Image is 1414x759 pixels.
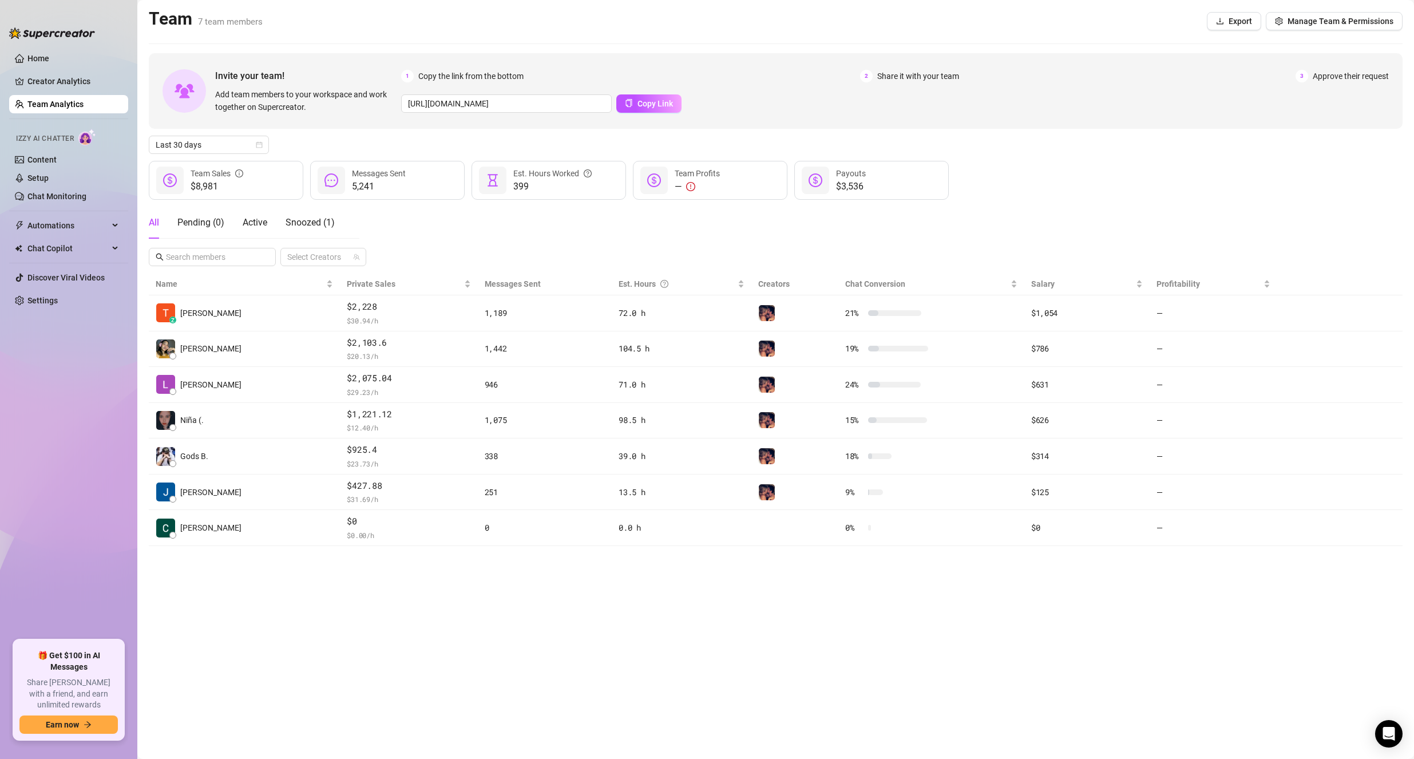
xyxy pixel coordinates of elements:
span: Snoozed ( 1 ) [286,217,335,228]
span: Export [1229,17,1252,26]
span: dollar-circle [163,173,177,187]
a: Team Analytics [27,100,84,109]
span: $2,228 [347,300,470,314]
span: Earn now [46,720,79,729]
div: 104.5 h [619,342,744,355]
span: Izzy AI Chatter [16,133,74,144]
a: Settings [27,296,58,305]
span: Private Sales [347,279,395,288]
span: Share it with your team [877,70,959,82]
span: Chat Copilot [27,239,109,258]
th: Creators [751,273,838,295]
span: 1 [401,70,414,82]
td: — [1150,367,1277,403]
span: Salary [1031,279,1055,288]
td: — [1150,475,1277,511]
div: z [169,317,176,323]
span: $ 29.23 /h [347,386,470,398]
td: — [1150,331,1277,367]
span: question-circle [584,167,592,180]
span: exclamation-circle [686,182,695,191]
td: — [1150,510,1277,546]
span: $427.88 [347,479,470,493]
img: Liezl Anne Vija… [156,375,175,394]
span: search [156,253,164,261]
div: $125 [1031,486,1143,499]
span: Team Profits [675,169,720,178]
img: Tilly [759,341,775,357]
span: $ 31.69 /h [347,493,470,505]
span: $2,075.04 [347,371,470,385]
a: Chat Monitoring [27,192,86,201]
span: 399 [513,180,592,193]
td: — [1150,295,1277,331]
span: Name [156,278,324,290]
a: Creator Analytics [27,72,119,90]
div: 1,442 [485,342,605,355]
div: 13.5 h [619,486,744,499]
span: Invite your team! [215,69,401,83]
span: hourglass [486,173,500,187]
span: download [1216,17,1224,25]
span: Messages Sent [485,279,541,288]
span: 5,241 [352,180,406,193]
span: 15 % [845,414,864,426]
span: setting [1275,17,1283,25]
span: calendar [256,141,263,148]
td: — [1150,403,1277,439]
img: Cyra C [156,519,175,537]
span: [PERSON_NAME] [180,378,241,391]
a: Discover Viral Videos [27,273,105,282]
div: Pending ( 0 ) [177,216,224,230]
span: 🎁 Get $100 in AI Messages [19,650,118,673]
span: Chat Conversion [845,279,905,288]
div: 1,189 [485,307,605,319]
img: Tilly [759,305,775,321]
a: Content [27,155,57,164]
div: 71.0 h [619,378,744,391]
div: 251 [485,486,605,499]
span: 7 team members [198,17,263,27]
span: [PERSON_NAME] [180,521,241,534]
img: Chat Copilot [15,244,22,252]
div: 0.0 h [619,521,744,534]
input: Search members [166,251,260,263]
div: 1,075 [485,414,605,426]
button: Export [1207,12,1261,30]
div: Est. Hours Worked [513,167,592,180]
span: 19 % [845,342,864,355]
div: — [675,180,720,193]
button: Manage Team & Permissions [1266,12,1403,30]
span: $0 [347,515,470,528]
div: Team Sales [191,167,243,180]
span: Copy the link from the bottom [418,70,524,82]
span: 21 % [845,307,864,319]
span: [PERSON_NAME] [180,342,241,355]
span: team [353,254,360,260]
img: Tilly [759,448,775,464]
div: $0 [1031,521,1143,534]
div: $786 [1031,342,1143,355]
span: $2,103.6 [347,336,470,350]
span: $ 23.73 /h [347,458,470,469]
span: message [324,173,338,187]
span: $ 30.94 /h [347,315,470,326]
span: Share [PERSON_NAME] with a friend, and earn unlimited rewards [19,677,118,711]
span: Copy Link [637,99,673,108]
div: 72.0 h [619,307,744,319]
div: All [149,216,159,230]
span: 3 [1296,70,1308,82]
button: Earn nowarrow-right [19,715,118,734]
span: Last 30 days [156,136,262,153]
img: Tilly [759,484,775,500]
div: Est. Hours [619,278,735,290]
span: dollar-circle [647,173,661,187]
th: Name [149,273,340,295]
span: Approve their request [1313,70,1389,82]
span: Manage Team & Permissions [1288,17,1393,26]
img: Gods Bane [156,447,175,466]
div: 98.5 h [619,414,744,426]
td: — [1150,438,1277,475]
img: logo-BBDzfeDw.svg [9,27,95,39]
button: Copy Link [616,94,682,113]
